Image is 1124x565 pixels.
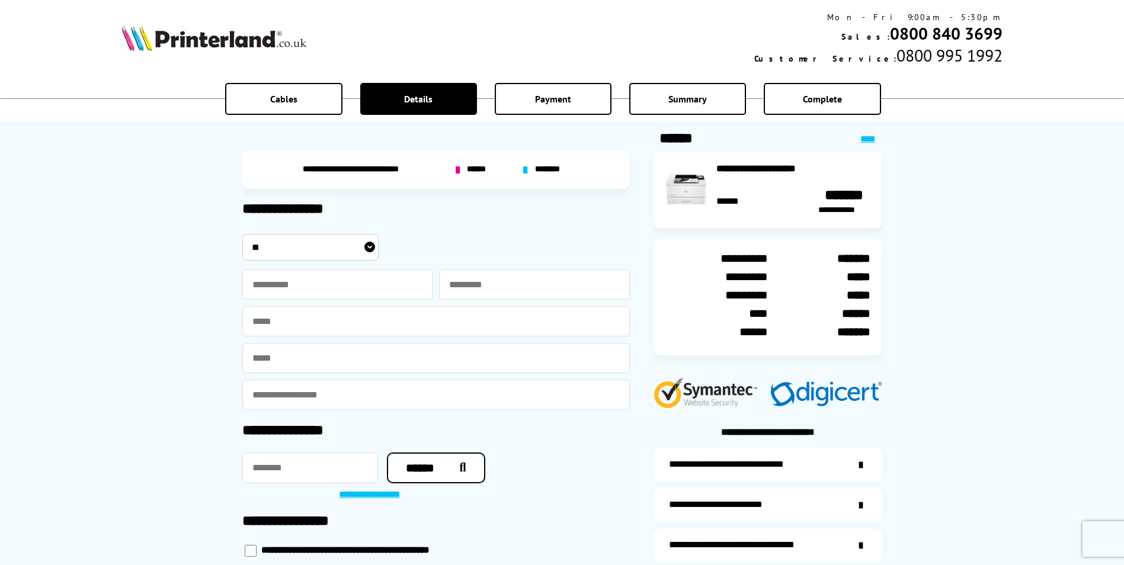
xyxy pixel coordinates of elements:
[270,93,297,105] span: Cables
[896,44,1003,66] span: 0800 995 1992
[754,12,1003,23] div: Mon - Fri 9:00am - 5:30pm
[890,23,1003,44] a: 0800 840 3699
[654,448,882,481] a: additional-ink
[121,25,306,51] img: Printerland Logo
[654,489,882,522] a: items-arrive
[654,529,882,562] a: additional-cables
[803,93,842,105] span: Complete
[668,93,707,105] span: Summary
[404,93,433,105] span: Details
[841,31,890,42] span: Sales:
[754,53,896,64] span: Customer Service:
[535,93,571,105] span: Payment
